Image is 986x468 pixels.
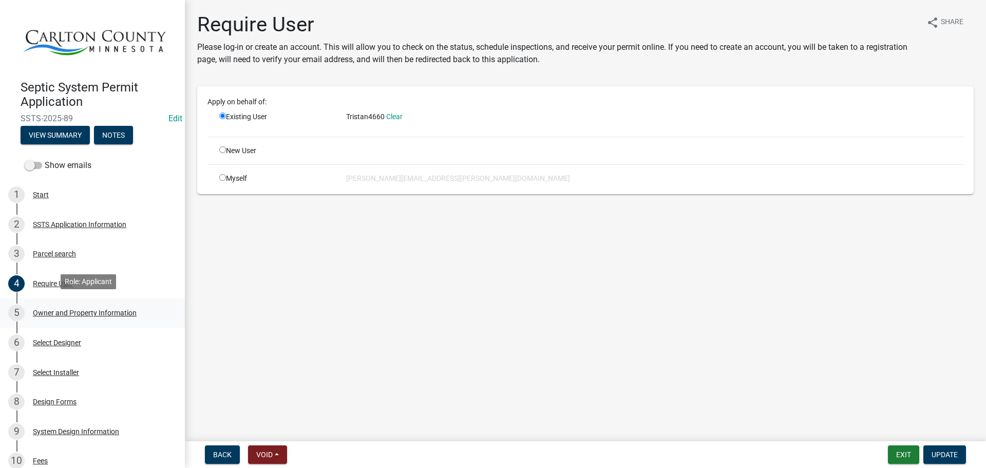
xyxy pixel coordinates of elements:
button: Back [205,445,240,464]
div: Owner and Property Information [33,309,137,316]
div: 7 [8,364,25,381]
a: Clear [386,113,403,121]
a: Edit [168,114,182,123]
div: Select Installer [33,369,79,376]
h1: Require User [197,12,918,37]
div: Existing User [212,111,338,128]
span: Void [256,451,273,459]
span: Update [932,451,958,459]
wm-modal-confirm: Edit Application Number [168,114,182,123]
div: 9 [8,423,25,440]
span: Share [941,16,963,29]
h4: Septic System Permit Application [21,80,177,110]
div: SSTS Application Information [33,221,126,228]
div: Design Forms [33,398,77,405]
button: Update [923,445,966,464]
img: Carlton County, Minnesota [21,11,168,69]
label: Show emails [25,159,91,172]
div: Require User [33,280,73,287]
span: Back [213,451,232,459]
span: Tristan4660 [346,113,385,121]
div: Role: Applicant [61,274,116,289]
div: Myself [212,173,338,184]
wm-modal-confirm: Summary [21,132,90,140]
div: Apply on behalf of: [200,97,971,107]
div: System Design Information [33,428,119,435]
div: 2 [8,216,25,233]
div: Start [33,191,49,198]
i: share [926,16,939,29]
button: Void [248,445,287,464]
div: 8 [8,394,25,410]
div: Parcel search [33,250,76,257]
button: Exit [888,445,919,464]
div: 3 [8,246,25,262]
span: SSTS-2025-89 [21,114,164,123]
button: Notes [94,126,133,144]
p: Please log-in or create an account. This will allow you to check on the status, schedule inspecti... [197,41,918,66]
div: Fees [33,457,48,464]
button: shareShare [918,12,972,32]
wm-modal-confirm: Notes [94,132,133,140]
div: 4 [8,275,25,292]
button: View Summary [21,126,90,144]
div: Select Designer [33,339,81,346]
div: 6 [8,334,25,351]
div: 1 [8,186,25,203]
div: 5 [8,305,25,321]
div: New User [212,145,338,156]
